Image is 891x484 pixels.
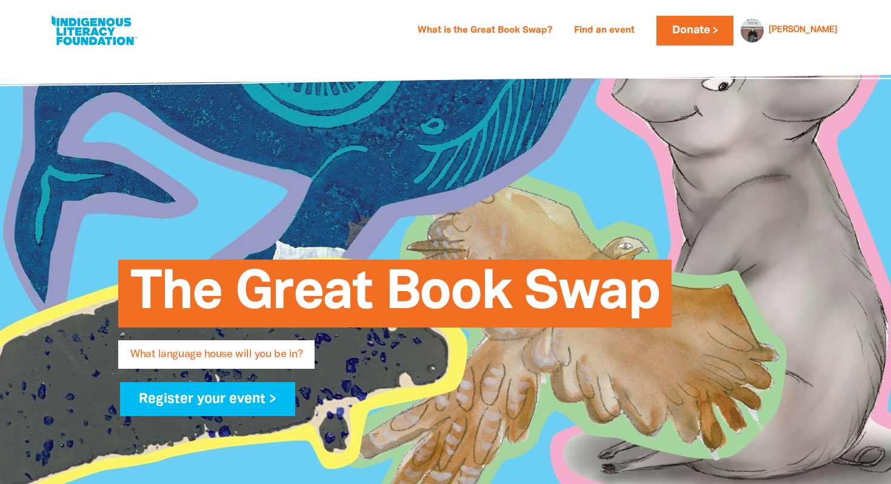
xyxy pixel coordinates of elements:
span: What language house will you be in? [130,349,302,369]
span: The Great Book Swap [130,269,659,328]
a: What is the Great Book Swap? [410,21,559,41]
a: Donate [656,16,733,45]
a: Find an event [567,21,642,41]
a: Register your event > [120,382,295,416]
a: [PERSON_NAME] [769,26,838,35]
